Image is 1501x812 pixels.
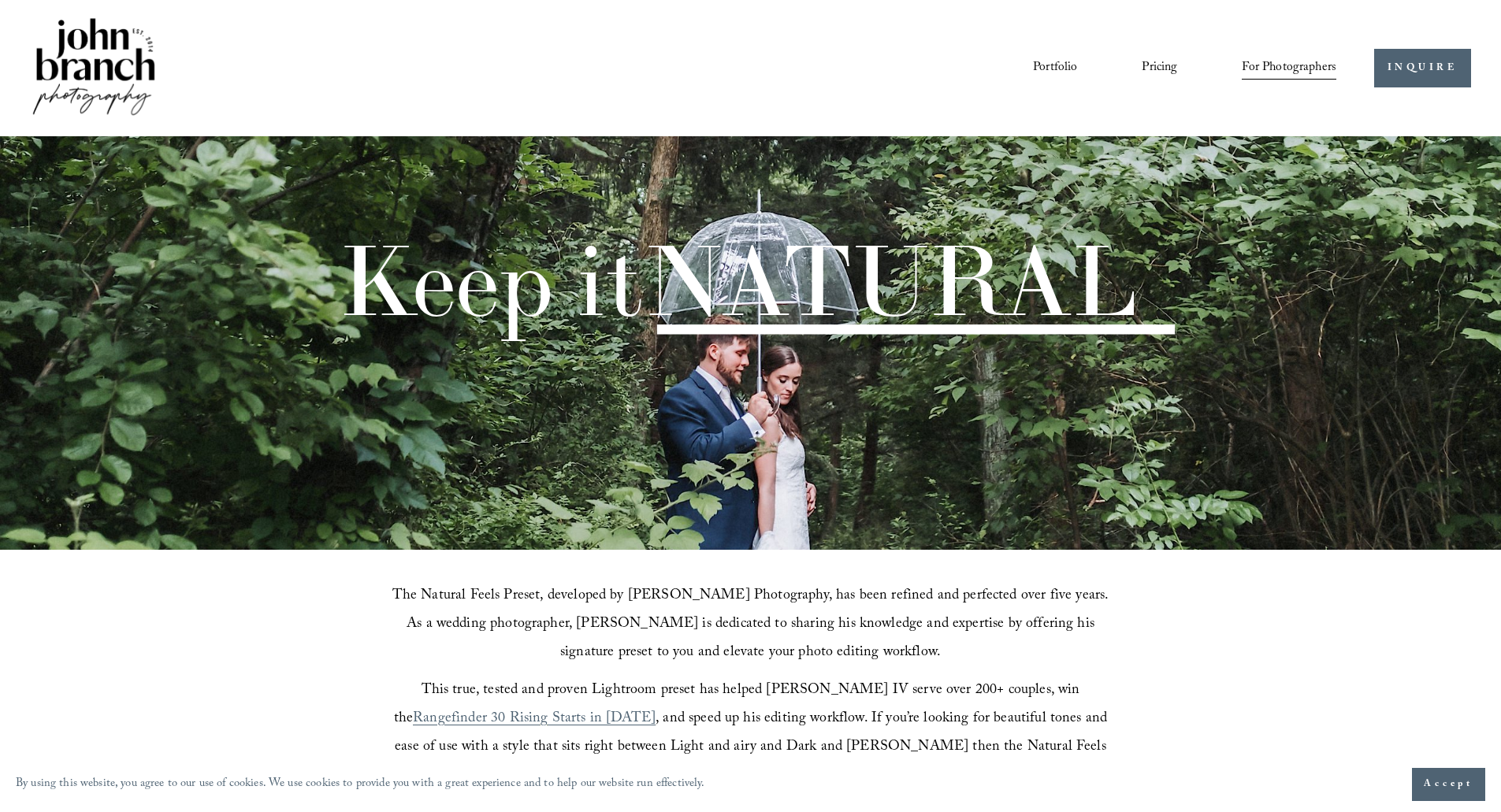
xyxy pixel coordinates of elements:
[338,232,1137,330] h1: Keep it
[1142,54,1177,81] a: Pricing
[394,679,1084,732] span: This true, tested and proven Lightroom preset has helped [PERSON_NAME] IV serve over 200+ couples...
[1242,54,1336,81] a: folder dropdown
[413,707,656,732] a: Rangefinder 30 Rising Starts in [DATE]
[1033,54,1077,81] a: Portfolio
[395,707,1111,788] span: , and speed up his editing workflow. If you’re looking for beautiful tones and ease of use with a...
[643,218,1137,342] span: NATURAL
[1424,777,1473,792] span: Accept
[1242,56,1336,80] span: For Photographers
[16,773,705,796] p: By using this website, you agree to our use of cookies. We use cookies to provide you with a grea...
[30,15,158,121] img: John Branch IV Photography
[392,584,1113,666] span: The Natural Feels Preset, developed by [PERSON_NAME] Photography, has been refined and perfected ...
[1412,768,1485,801] button: Accept
[1374,49,1471,87] a: INQUIRE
